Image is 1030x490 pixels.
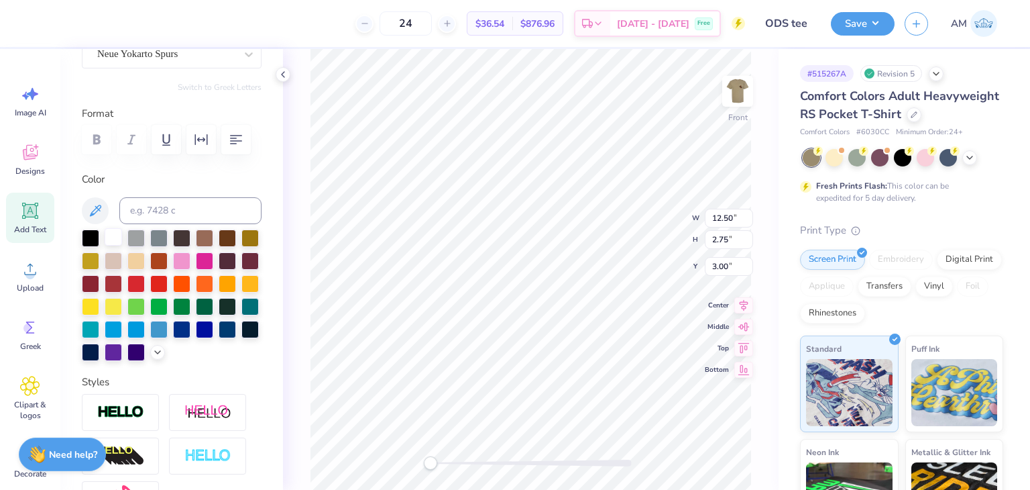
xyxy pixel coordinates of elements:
img: Negative Space [184,448,231,464]
div: Screen Print [800,250,865,270]
span: Comfort Colors Adult Heavyweight RS Pocket T-Shirt [800,88,999,122]
img: 3D Illusion [97,446,144,467]
label: Format [82,106,262,121]
input: e.g. 7428 c [119,197,262,224]
img: Standard [806,359,893,426]
div: Revision 5 [860,65,922,82]
span: Neon Ink [806,445,839,459]
span: Designs [15,166,45,177]
div: Front [728,111,748,124]
span: Minimum Order: 24 + [896,127,963,138]
img: Puff Ink [911,359,998,426]
div: Digital Print [937,250,1002,270]
span: Middle [705,322,729,332]
span: $36.54 [475,17,504,31]
span: Image AI [15,107,46,118]
span: [DATE] - [DATE] [617,17,689,31]
div: # 515267A [800,65,854,82]
span: Puff Ink [911,342,939,356]
span: # 6030CC [856,127,889,138]
span: Standard [806,342,842,356]
input: Untitled Design [755,10,821,37]
span: Upload [17,283,44,293]
img: Stroke [97,405,144,420]
div: Foil [957,277,988,297]
button: Switch to Greek Letters [178,82,262,93]
span: Add Text [14,224,46,235]
div: Vinyl [915,277,953,297]
span: Greek [20,341,41,352]
div: Applique [800,277,854,297]
span: $876.96 [520,17,555,31]
span: Comfort Colors [800,127,850,138]
span: Metallic & Glitter Ink [911,445,990,459]
strong: Need help? [49,448,97,461]
input: – – [380,11,432,36]
label: Color [82,172,262,187]
span: Top [705,343,729,354]
img: Front [724,78,751,105]
div: Embroidery [869,250,933,270]
div: Rhinestones [800,303,865,324]
img: Shadow [184,404,231,421]
a: AM [945,10,1003,37]
div: This color can be expedited for 5 day delivery. [816,180,981,204]
span: Free [697,19,710,28]
span: Decorate [14,469,46,479]
div: Print Type [800,223,1003,238]
strong: Fresh Prints Flash: [816,181,887,191]
span: AM [951,16,967,32]
div: Transfers [858,277,911,297]
button: Save [831,12,895,36]
label: Styles [82,375,109,390]
img: Abhinav Mohan [970,10,997,37]
span: Center [705,300,729,311]
span: Clipart & logos [8,399,52,421]
div: Accessibility label [424,456,437,470]
span: Bottom [705,364,729,375]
